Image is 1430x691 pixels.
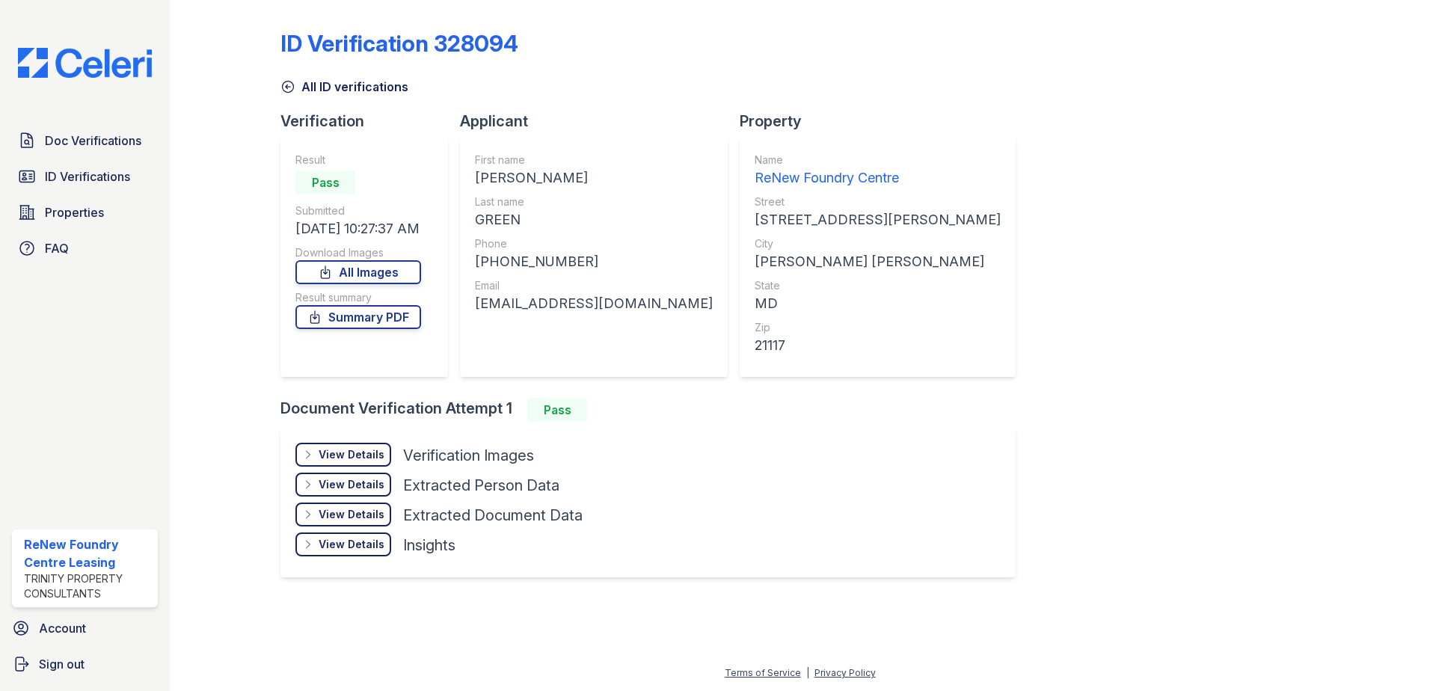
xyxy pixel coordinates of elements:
[280,30,518,57] div: ID Verification 328094
[280,78,408,96] a: All ID verifications
[475,168,713,188] div: [PERSON_NAME]
[39,619,86,637] span: Account
[280,111,460,132] div: Verification
[6,649,164,679] a: Sign out
[740,111,1028,132] div: Property
[295,203,421,218] div: Submitted
[403,535,455,556] div: Insights
[755,320,1001,335] div: Zip
[295,245,421,260] div: Download Images
[295,290,421,305] div: Result summary
[24,535,152,571] div: ReNew Foundry Centre Leasing
[319,477,384,492] div: View Details
[319,537,384,552] div: View Details
[24,571,152,601] div: Trinity Property Consultants
[814,667,876,678] a: Privacy Policy
[725,667,801,678] a: Terms of Service
[755,153,1001,168] div: Name
[403,475,559,496] div: Extracted Person Data
[755,293,1001,314] div: MD
[475,236,713,251] div: Phone
[45,168,130,185] span: ID Verifications
[475,251,713,272] div: [PHONE_NUMBER]
[12,126,158,156] a: Doc Verifications
[527,398,587,422] div: Pass
[806,667,809,678] div: |
[295,171,355,194] div: Pass
[755,236,1001,251] div: City
[755,168,1001,188] div: ReNew Foundry Centre
[12,197,158,227] a: Properties
[39,655,85,673] span: Sign out
[6,613,164,643] a: Account
[295,305,421,329] a: Summary PDF
[460,111,740,132] div: Applicant
[403,505,583,526] div: Extracted Document Data
[755,194,1001,209] div: Street
[403,445,534,466] div: Verification Images
[280,398,1028,422] div: Document Verification Attempt 1
[755,251,1001,272] div: [PERSON_NAME] [PERSON_NAME]
[319,507,384,522] div: View Details
[295,260,421,284] a: All Images
[475,153,713,168] div: First name
[755,335,1001,356] div: 21117
[475,293,713,314] div: [EMAIL_ADDRESS][DOMAIN_NAME]
[295,153,421,168] div: Result
[319,447,384,462] div: View Details
[12,162,158,191] a: ID Verifications
[475,209,713,230] div: GREEN
[755,153,1001,188] a: Name ReNew Foundry Centre
[475,278,713,293] div: Email
[12,233,158,263] a: FAQ
[6,48,164,78] img: CE_Logo_Blue-a8612792a0a2168367f1c8372b55b34899dd931a85d93a1a3d3e32e68fde9ad4.png
[755,278,1001,293] div: State
[45,239,69,257] span: FAQ
[45,203,104,221] span: Properties
[755,209,1001,230] div: [STREET_ADDRESS][PERSON_NAME]
[45,132,141,150] span: Doc Verifications
[295,218,421,239] div: [DATE] 10:27:37 AM
[475,194,713,209] div: Last name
